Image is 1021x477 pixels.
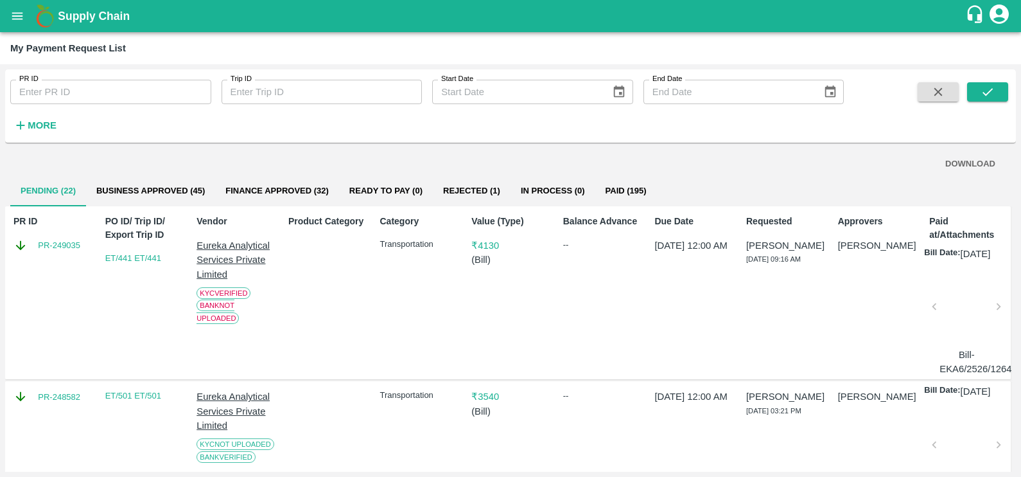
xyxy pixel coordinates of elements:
[471,215,550,228] p: Value (Type)
[433,175,510,206] button: Rejected (1)
[961,247,991,261] p: [DATE]
[838,239,916,253] p: [PERSON_NAME]
[746,255,801,263] span: [DATE] 09:16 AM
[643,80,813,104] input: End Date
[441,74,473,84] label: Start Date
[196,451,256,463] span: Bank Verified
[28,120,57,130] strong: More
[471,253,550,267] p: ( Bill )
[86,175,215,206] button: Business Approved (45)
[10,175,86,206] button: Pending (22)
[13,215,92,228] p: PR ID
[510,175,595,206] button: In Process (0)
[965,4,988,28] div: customer-support
[563,215,641,228] p: Balance Advance
[380,390,458,402] p: Transportation
[10,114,60,136] button: More
[940,153,1000,175] button: DOWNLOAD
[563,390,641,402] div: --
[471,404,550,419] p: ( Bill )
[929,215,1008,242] p: Paid at/Attachments
[432,80,602,104] input: Start Date
[652,74,682,84] label: End Date
[654,215,733,228] p: Due Date
[58,7,965,25] a: Supply Chain
[38,391,80,404] a: PR-248582
[818,80,842,104] button: Choose date
[231,74,252,84] label: Trip ID
[196,300,239,324] span: Bank Not Uploaded
[563,239,641,251] div: --
[924,247,960,261] p: Bill Date:
[10,40,126,57] div: My Payment Request List
[105,253,161,263] a: ET/441 ET/441
[196,239,275,282] p: Eureka Analytical Services Private Limited
[654,390,733,404] p: [DATE] 12:00 AM
[607,80,631,104] button: Choose date
[19,74,39,84] label: PR ID
[746,390,825,404] p: [PERSON_NAME]
[746,407,801,415] span: [DATE] 03:21 PM
[105,391,161,401] a: ET/501 ET/501
[838,390,916,404] p: [PERSON_NAME]
[58,10,130,22] b: Supply Chain
[3,1,32,31] button: open drawer
[196,215,275,228] p: Vendor
[654,239,733,253] p: [DATE] 12:00 AM
[215,175,339,206] button: Finance Approved (32)
[196,390,275,433] p: Eureka Analytical Services Private Limited
[339,175,433,206] button: Ready To Pay (0)
[471,239,550,253] p: ₹ 4130
[961,384,991,399] p: [DATE]
[746,239,825,253] p: [PERSON_NAME]
[196,287,250,299] span: KYC Verified
[988,3,1011,30] div: account of current user
[196,438,274,450] span: KYC Not Uploaded
[924,384,960,399] p: Bill Date:
[746,215,825,228] p: Requested
[380,239,458,251] p: Transportation
[838,215,916,228] p: Approvers
[595,175,657,206] button: Paid (195)
[105,215,184,242] p: PO ID/ Trip ID/ Export Trip ID
[38,239,80,252] a: PR-249035
[939,348,993,377] p: Bill-EKA6/2526/1264
[32,3,58,29] img: logo
[380,215,458,228] p: Category
[222,80,423,104] input: Enter Trip ID
[10,80,211,104] input: Enter PR ID
[288,215,367,228] p: Product Category
[471,390,550,404] p: ₹ 3540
